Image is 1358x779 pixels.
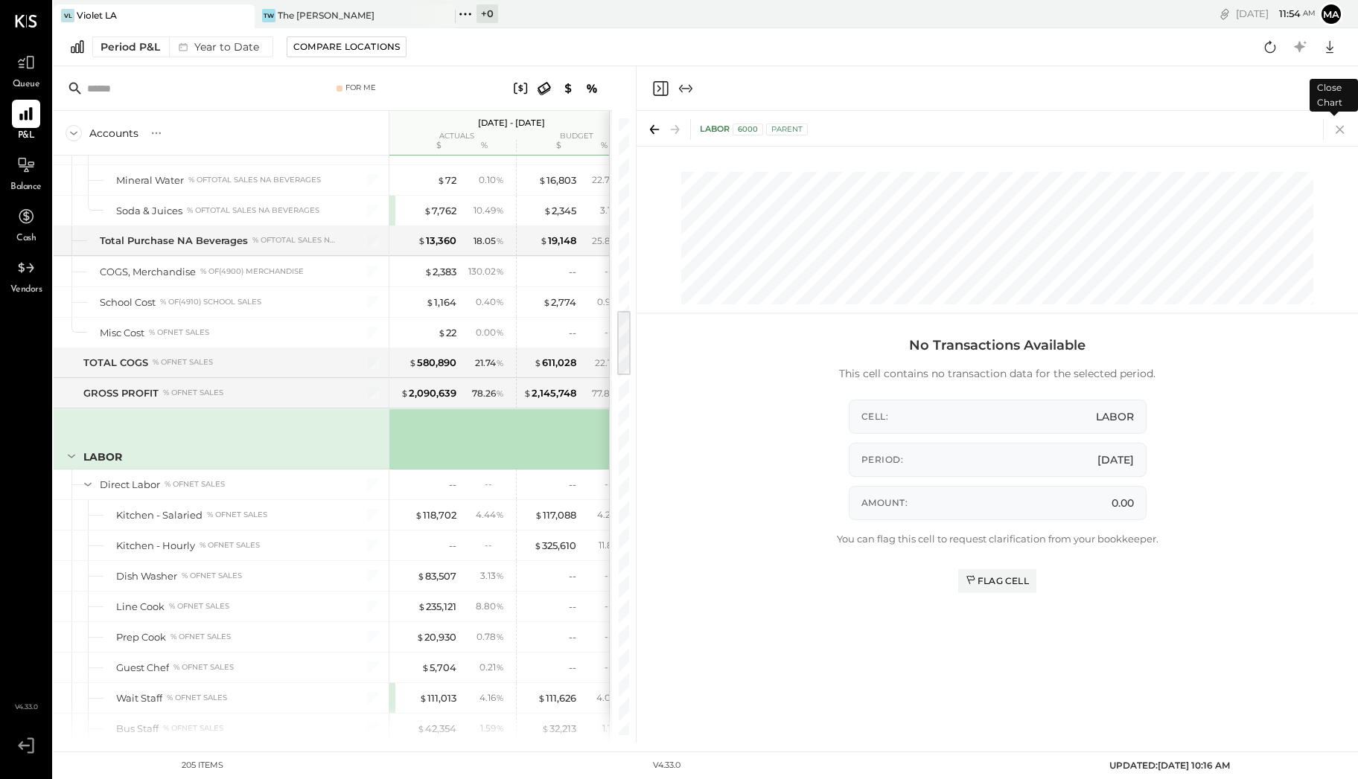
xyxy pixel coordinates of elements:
div: Compare Locations [293,40,400,53]
div: GROSS PROFIT [83,386,159,400]
div: % of Total Sales NA Beverages [188,175,321,185]
div: 2,774 [543,295,576,310]
div: -- [449,539,456,553]
div: 0.21 [479,661,504,674]
div: -- [605,326,624,339]
div: Close Chart [1310,79,1358,112]
div: 22.16 [595,356,624,370]
div: 580,890 [409,356,456,370]
div: 20,930 [416,630,456,644]
div: 10.49 [474,204,504,217]
span: % [496,173,504,185]
span: % [496,387,504,399]
div: 32,213 [541,722,576,736]
span: $ [431,144,439,156]
div: % [460,140,509,152]
div: 4.05 [596,691,624,705]
div: 1.17 [602,722,624,735]
button: Expand panel (e) [677,80,695,97]
div: 1,164 [426,295,456,310]
span: $ [424,266,433,278]
div: % of NET SALES [173,662,234,673]
div: Wait Staff [116,691,162,705]
span: $ [415,509,423,521]
div: 11.81 [599,539,624,552]
div: $ [517,140,576,152]
div: Line Cook [116,600,165,614]
div: 2,145,748 [523,386,576,400]
span: $ [535,509,543,521]
span: $ [540,234,548,246]
div: COGS, Merchandise [100,265,196,279]
span: $ [421,661,430,673]
div: Soda & Juices [116,204,182,218]
div: copy link [1217,6,1232,22]
div: -- [605,265,624,278]
div: % of NET SALES [163,723,223,734]
div: School Cost [100,295,156,310]
span: $ [534,356,542,368]
div: -- [449,478,456,492]
span: $ [534,539,542,551]
div: 111,013 [419,691,456,705]
div: -- [605,661,624,673]
div: % [580,140,628,152]
button: Ma [1319,2,1343,26]
div: -- [569,630,576,644]
div: 25.87 [592,234,624,248]
a: Vendors [1,254,51,297]
div: Parent [766,124,808,135]
div: -- [569,478,576,492]
div: Misc Cost [100,326,144,340]
div: $ [397,140,456,152]
div: The [PERSON_NAME] [278,9,374,22]
div: 19,148 [540,234,576,248]
div: 611,028 [534,356,576,370]
div: % of NET SALES [167,693,227,703]
div: 4.44 [476,508,504,522]
div: Dish Washer [116,569,177,583]
div: -- [569,265,576,279]
span: $ [538,174,546,186]
div: 2,383 [424,265,456,279]
a: Balance [1,151,51,194]
span: $ [538,692,546,704]
span: UPDATED: [DATE] 10:16 AM [1109,760,1230,771]
span: 0.00 [1112,496,1134,510]
div: 118,702 [415,508,456,522]
span: $ [419,692,427,704]
span: $ [541,722,549,734]
div: 0.40 [476,295,504,309]
span: $ [417,722,425,734]
div: TW [262,9,275,22]
button: Flag Cell [958,569,1036,593]
div: Kitchen - Salaried [116,508,203,522]
div: Mineral Water [116,173,184,187]
div: 235,121 [418,600,456,614]
div: Flag Cell [966,574,1029,587]
div: 130.02 [468,265,504,278]
span: Queue [13,78,40,92]
div: % of NET SALES [200,540,260,551]
div: 7,762 [424,204,456,218]
div: % of Total Sales NA Beverages [252,235,339,246]
div: 4.16 [479,691,504,705]
div: 83,507 [417,569,456,583]
span: % [496,600,504,612]
span: $ [543,205,552,217]
div: 5,704 [421,661,456,675]
div: % of NET SALES [163,388,223,398]
div: 117,088 [535,508,576,522]
span: % [496,234,504,246]
div: % of NET SALES [169,601,229,612]
div: Kitchen - Hourly [116,539,195,553]
p: You can flag this cell to request clarification from your bookkeeper. [837,532,1158,545]
a: Cash [1,202,51,246]
div: % of (4900) Merchandise [200,266,304,277]
span: % [496,326,504,338]
span: % [496,508,504,520]
div: -- [569,326,576,340]
div: 325,610 [534,539,576,553]
button: Period P&L Year to Date [92,36,273,57]
div: 0.10 [479,173,504,187]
